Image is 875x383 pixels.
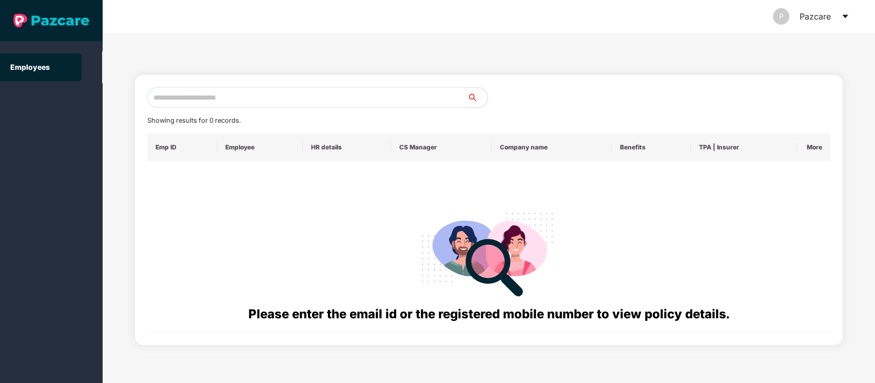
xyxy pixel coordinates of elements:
[612,133,690,161] th: Benefits
[415,200,562,304] img: svg+xml;base64,PHN2ZyB4bWxucz0iaHR0cDovL3d3dy53My5vcmcvMjAwMC9zdmciIHdpZHRoPSIyODgiIGhlaWdodD0iMj...
[303,133,391,161] th: HR details
[248,307,729,321] span: Please enter the email id or the registered mobile number to view policy details.
[841,12,849,21] span: caret-down
[691,133,796,161] th: TPA | Insurer
[796,133,831,161] th: More
[147,133,218,161] th: Emp ID
[779,8,784,25] span: P
[466,93,488,102] span: search
[391,133,492,161] th: CS Manager
[10,63,50,71] a: Employees
[466,87,488,108] button: search
[217,133,303,161] th: Employee
[147,117,241,124] span: Showing results for 0 records.
[492,133,612,161] th: Company name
